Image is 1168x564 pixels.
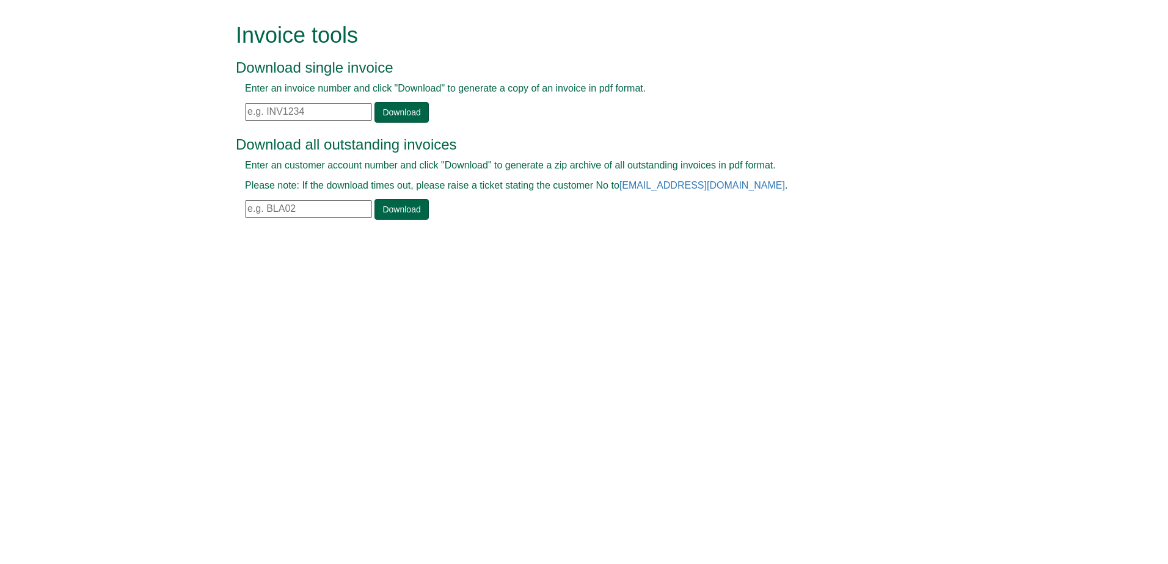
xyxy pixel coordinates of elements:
input: e.g. INV1234 [245,103,372,121]
input: e.g. BLA02 [245,200,372,218]
h3: Download single invoice [236,60,905,76]
p: Enter an invoice number and click "Download" to generate a copy of an invoice in pdf format. [245,82,896,96]
h1: Invoice tools [236,23,905,48]
p: Enter an customer account number and click "Download" to generate a zip archive of all outstandin... [245,159,896,173]
a: Download [374,102,428,123]
p: Please note: If the download times out, please raise a ticket stating the customer No to . [245,179,896,193]
h3: Download all outstanding invoices [236,137,905,153]
a: [EMAIL_ADDRESS][DOMAIN_NAME] [619,180,785,190]
a: Download [374,199,428,220]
